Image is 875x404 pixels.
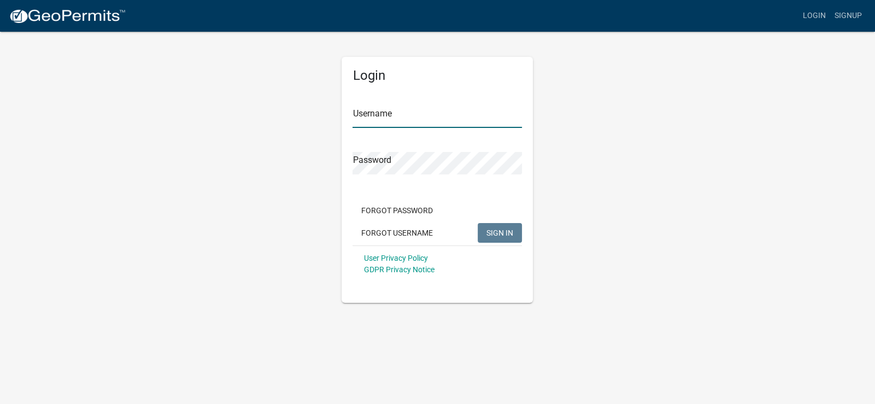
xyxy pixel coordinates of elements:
[478,223,522,243] button: SIGN IN
[353,223,442,243] button: Forgot Username
[363,265,434,274] a: GDPR Privacy Notice
[798,5,830,26] a: Login
[353,68,522,84] h5: Login
[353,201,442,220] button: Forgot Password
[830,5,866,26] a: Signup
[363,254,427,262] a: User Privacy Policy
[486,228,513,237] span: SIGN IN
